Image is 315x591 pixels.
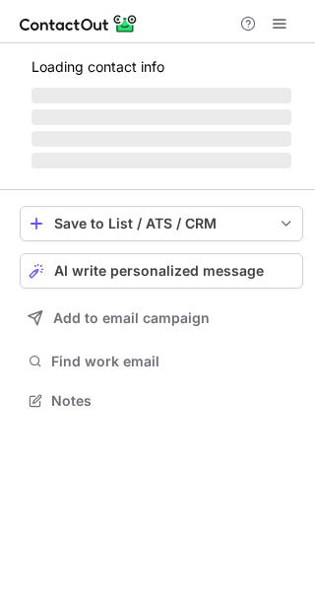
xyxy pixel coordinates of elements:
span: ‌ [31,109,291,125]
span: Add to email campaign [53,310,210,326]
span: ‌ [31,153,291,168]
img: ContactOut v5.3.10 [20,12,138,35]
span: ‌ [31,88,291,103]
span: ‌ [31,131,291,147]
button: Notes [20,387,303,415]
button: Find work email [20,348,303,375]
button: AI write personalized message [20,253,303,289]
p: Loading contact info [31,59,291,75]
span: AI write personalized message [54,263,264,279]
span: Find work email [51,353,295,370]
button: save-profile-one-click [20,206,303,241]
button: Add to email campaign [20,300,303,336]
span: Notes [51,392,295,410]
div: Save to List / ATS / CRM [54,216,269,231]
